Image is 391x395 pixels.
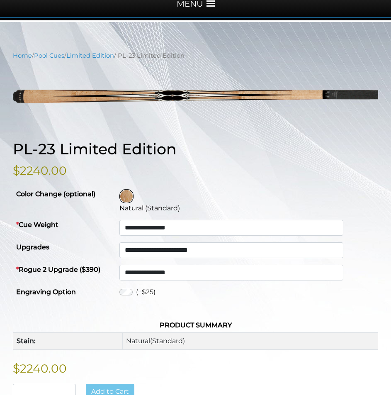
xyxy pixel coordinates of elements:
[13,163,67,178] bdi: $2240.00
[136,287,155,297] label: (+$25)
[13,51,378,60] nav: Breadcrumb
[13,52,32,59] a: Home
[160,321,232,329] strong: Product Summary
[16,221,58,229] strong: Cue Weight
[16,190,95,198] strong: Color Change (optional)
[16,288,76,296] strong: Engraving Option
[66,52,114,59] a: Limited Edition
[34,52,64,59] a: Pool Cues
[123,332,378,349] td: Natural
[17,337,36,345] strong: Stain:
[119,203,375,213] div: Natural (Standard)
[150,337,185,345] span: (Standard)
[13,140,378,158] h1: PL-23 Limited Edition
[13,361,67,375] bdi: $2240.00
[120,190,133,202] img: Natural
[16,243,49,251] strong: Upgrades
[16,266,100,273] strong: Rogue 2 Upgrade ($390)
